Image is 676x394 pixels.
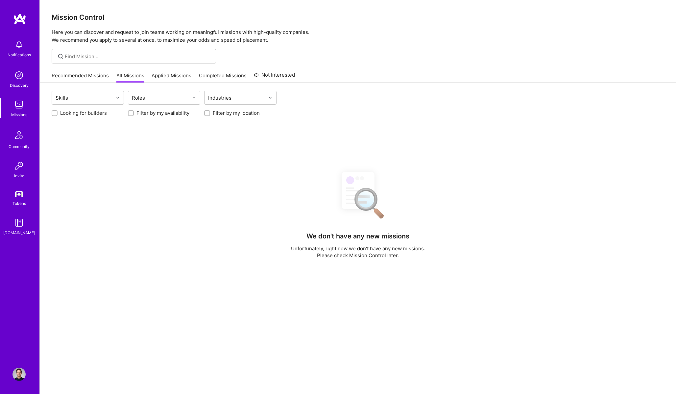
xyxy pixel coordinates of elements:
div: Notifications [8,51,31,58]
div: Roles [130,93,147,103]
label: Looking for builders [60,110,107,116]
img: logo [13,13,26,25]
a: Applied Missions [152,72,191,83]
img: Community [11,127,27,143]
label: Filter by my availability [136,110,189,116]
input: Find Mission... [65,53,211,60]
a: Not Interested [254,71,295,83]
a: User Avatar [11,368,27,381]
h4: We don't have any new missions [306,232,409,240]
div: Missions [11,111,27,118]
a: All Missions [116,72,144,83]
div: Tokens [12,200,26,207]
i: icon Chevron [269,96,272,99]
div: Community [9,143,30,150]
p: Please check Mission Control later. [291,252,425,259]
div: [DOMAIN_NAME] [3,229,35,236]
i: icon SearchGrey [57,53,64,60]
img: guide book [12,216,26,229]
img: Invite [12,159,26,172]
p: Unfortunately, right now we don't have any new missions. [291,245,425,252]
img: tokens [15,191,23,197]
div: Skills [54,93,70,103]
img: bell [12,38,26,51]
a: Recommended Missions [52,72,109,83]
img: User Avatar [12,368,26,381]
i: icon Chevron [116,96,119,99]
div: Discovery [10,82,29,89]
div: Invite [14,172,24,179]
p: Here you can discover and request to join teams working on meaningful missions with high-quality ... [52,28,664,44]
label: Filter by my location [213,110,260,116]
img: discovery [12,69,26,82]
h3: Mission Control [52,13,664,21]
a: Completed Missions [199,72,247,83]
div: Industries [206,93,233,103]
img: No Results [330,166,386,223]
i: icon Chevron [192,96,196,99]
img: teamwork [12,98,26,111]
